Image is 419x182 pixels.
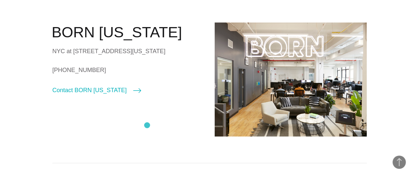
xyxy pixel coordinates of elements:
[52,86,141,95] a: Contact BORN [US_STATE]
[393,156,406,169] button: Back to Top
[52,22,205,42] h2: BORN [US_STATE]
[52,65,205,75] a: [PHONE_NUMBER]
[52,46,205,56] div: NYC at [STREET_ADDRESS][US_STATE]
